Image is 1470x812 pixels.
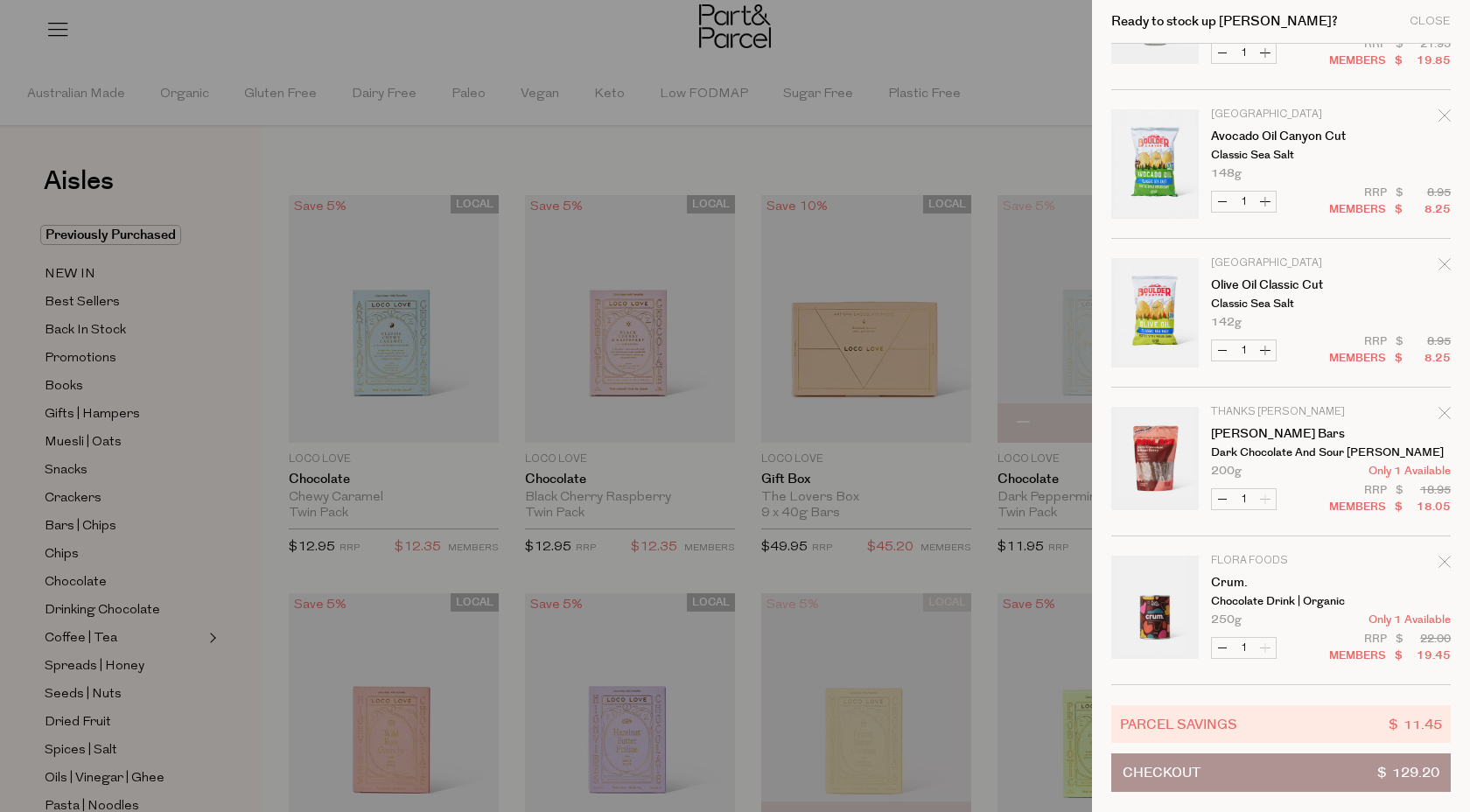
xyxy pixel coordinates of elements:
input: QTY Cacao Brain Power [1233,43,1255,63]
a: [PERSON_NAME] Bars [1211,428,1347,440]
span: $ 129.20 [1377,754,1439,791]
a: Olive Oil Classic Cut [1211,279,1347,291]
p: Dark Chocolate and Sour [PERSON_NAME] [1211,447,1347,458]
span: Only 1 Available [1368,465,1451,477]
a: Crum. [1211,577,1347,589]
span: 148g [1211,168,1242,179]
div: Remove Olive Oil Classic Cut [1438,255,1451,279]
h2: Ready to stock up [PERSON_NAME]? [1111,15,1338,28]
input: QTY Crum. [1233,638,1255,658]
input: QTY Darl Bars [1233,489,1255,509]
p: Flora Foods [1211,556,1347,566]
button: Checkout$ 129.20 [1111,753,1451,792]
span: 200g [1211,465,1242,477]
p: [GEOGRAPHIC_DATA] [1211,109,1347,120]
span: 142g [1211,317,1242,328]
div: Close [1410,16,1451,27]
a: Avocado Oil Canyon Cut [1211,130,1347,143]
input: QTY Olive Oil Classic Cut [1233,340,1255,360]
p: Classic Sea Salt [1211,150,1347,161]
p: [GEOGRAPHIC_DATA] [1211,258,1347,269]
span: Checkout [1123,754,1200,791]
div: Remove Darl Bars [1438,404,1451,428]
span: Parcel Savings [1120,714,1237,734]
span: Only 1 Available [1368,614,1451,626]
div: Remove Avocado Oil Canyon Cut [1438,107,1451,130]
p: Chocolate Drink | Organic [1211,596,1347,607]
p: Thanks [PERSON_NAME] [1211,407,1347,417]
span: 250g [1211,614,1242,626]
span: $ 11.45 [1389,714,1442,734]
p: Classic Sea Salt [1211,298,1347,310]
div: Remove Crum. [1438,553,1451,577]
input: QTY Avocado Oil Canyon Cut [1233,192,1255,212]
